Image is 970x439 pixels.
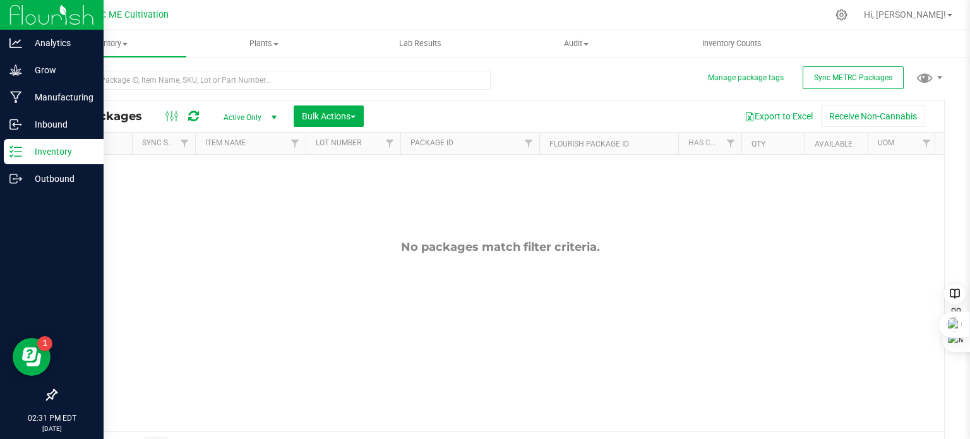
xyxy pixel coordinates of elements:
a: Flourish Package ID [549,140,629,148]
inline-svg: Analytics [9,37,22,49]
span: Hi, [PERSON_NAME]! [864,9,946,20]
inline-svg: Grow [9,64,22,76]
a: UOM [878,138,894,147]
button: Bulk Actions [294,105,364,127]
input: Search Package ID, Item Name, SKU, Lot or Part Number... [56,71,491,90]
p: Manufacturing [22,90,98,105]
span: Inventory [30,38,186,49]
p: Inventory [22,144,98,159]
a: Package ID [410,138,453,147]
div: Manage settings [834,9,849,21]
inline-svg: Inventory [9,145,22,158]
a: Sync Status [142,138,191,147]
a: Filter [721,133,741,154]
button: Export to Excel [736,105,821,127]
p: [DATE] [6,424,98,433]
inline-svg: Manufacturing [9,91,22,104]
p: Inbound [22,117,98,132]
span: Bulk Actions [302,111,356,121]
a: Qty [751,140,765,148]
iframe: Resource center [13,338,51,376]
a: Inventory Counts [654,30,810,57]
a: Lot Number [316,138,361,147]
p: Grow [22,63,98,78]
span: Lab Results [382,38,458,49]
a: Filter [380,133,400,154]
a: Available [815,140,853,148]
th: Has COA [678,133,741,155]
p: 02:31 PM EDT [6,412,98,424]
a: Filter [916,133,937,154]
a: Plants [186,30,342,57]
iframe: Resource center unread badge [37,336,52,351]
p: Analytics [22,35,98,51]
div: No packages match filter criteria. [56,240,944,254]
a: Item Name [205,138,246,147]
a: Filter [174,133,195,154]
span: Sync METRC Packages [814,73,892,82]
inline-svg: Outbound [9,172,22,185]
a: Filter [518,133,539,154]
inline-svg: Inbound [9,118,22,131]
p: Outbound [22,171,98,186]
button: Sync METRC Packages [803,66,904,89]
span: SBC ME Cultivation [89,9,169,20]
span: Plants [187,38,342,49]
span: Inventory Counts [685,38,779,49]
a: Filter [285,133,306,154]
a: Audit [498,30,654,57]
button: Manage package tags [708,73,784,83]
a: Lab Results [342,30,498,57]
span: All Packages [66,109,155,123]
button: Receive Non-Cannabis [821,105,925,127]
a: Inventory [30,30,186,57]
span: Audit [499,38,654,49]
